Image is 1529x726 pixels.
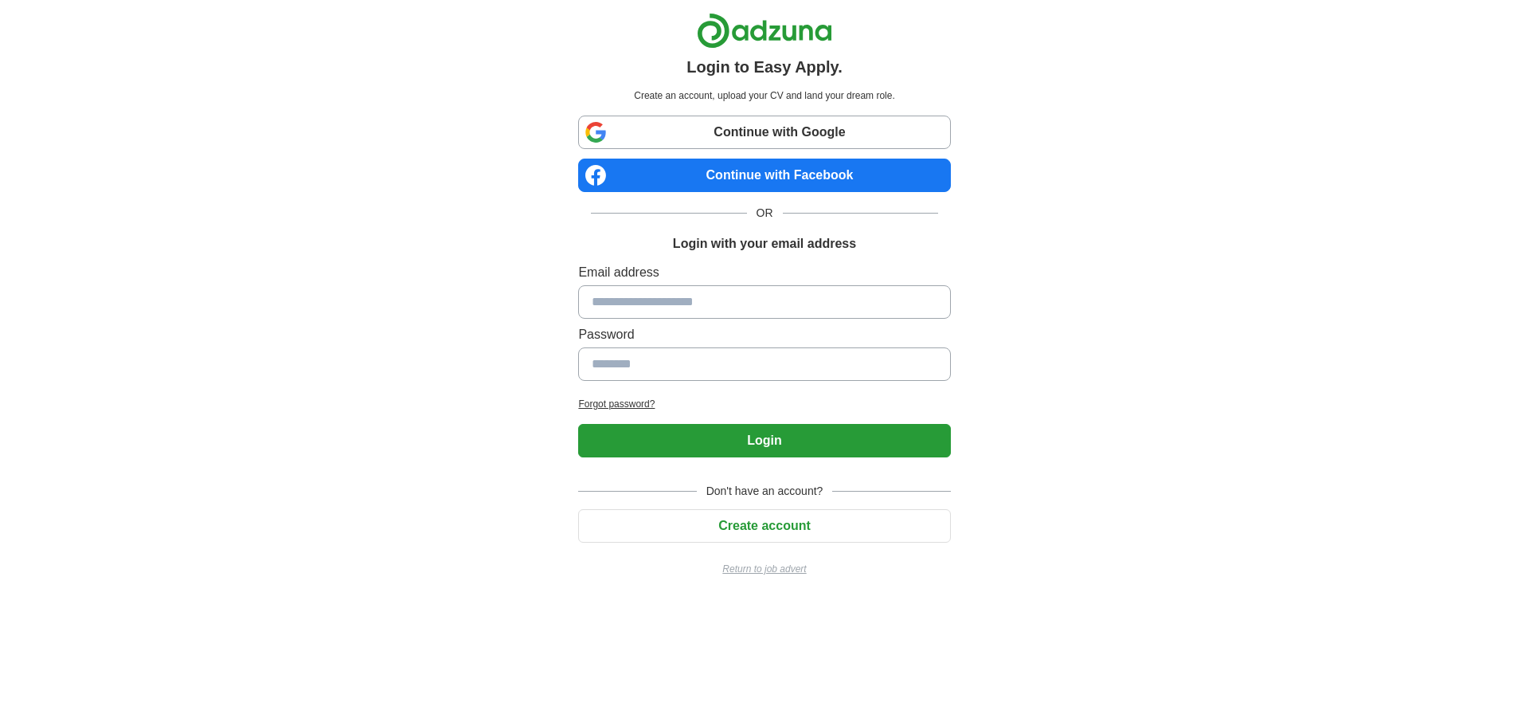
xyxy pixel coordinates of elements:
[578,519,950,532] a: Create account
[578,509,950,543] button: Create account
[581,88,947,103] p: Create an account, upload your CV and land your dream role.
[697,13,832,49] img: Adzuna logo
[578,397,950,411] a: Forgot password?
[578,325,950,344] label: Password
[578,424,950,457] button: Login
[578,263,950,282] label: Email address
[686,55,843,79] h1: Login to Easy Apply.
[697,483,833,500] span: Don't have an account?
[673,234,856,253] h1: Login with your email address
[578,159,950,192] a: Continue with Facebook
[578,116,950,149] a: Continue with Google
[578,562,950,576] a: Return to job advert
[747,205,783,222] span: OR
